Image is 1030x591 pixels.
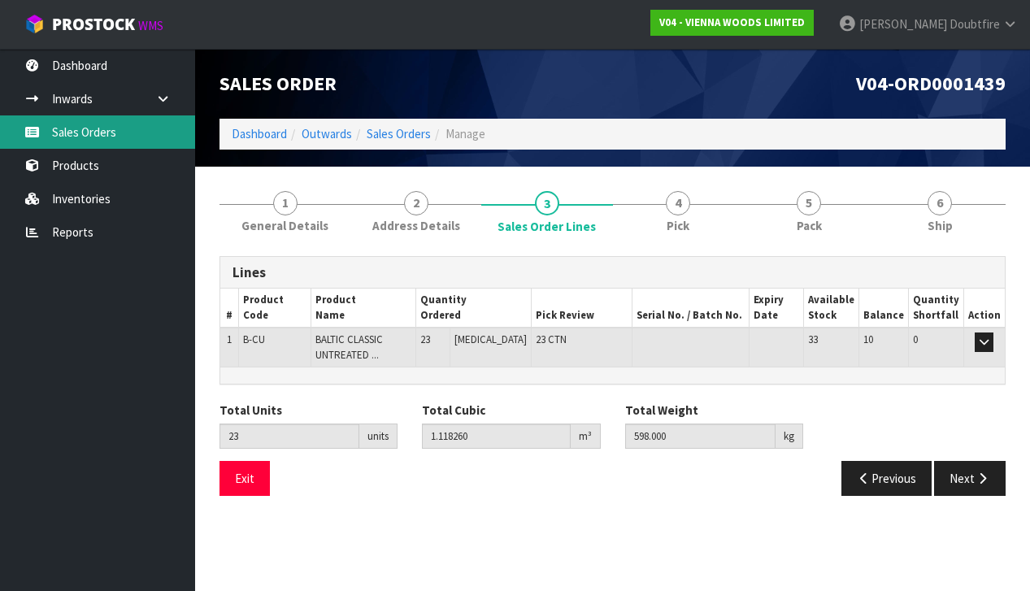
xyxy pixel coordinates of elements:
[659,15,805,29] strong: V04 - VIENNA WOODS LIMITED
[219,244,1006,509] span: Sales Order Lines
[239,289,311,328] th: Product Code
[273,191,298,215] span: 1
[776,424,803,450] div: kg
[797,191,821,215] span: 5
[422,424,570,449] input: Total Cubic
[908,289,963,328] th: Quantity Shortfall
[863,332,873,346] span: 10
[219,424,359,449] input: Total Units
[219,71,337,96] span: Sales Order
[535,191,559,215] span: 3
[243,332,265,346] span: B-CU
[859,16,947,32] span: [PERSON_NAME]
[311,289,415,328] th: Product Name
[420,332,430,346] span: 23
[803,289,858,328] th: Available Stock
[227,332,232,346] span: 1
[913,332,918,346] span: 0
[797,217,822,234] span: Pack
[532,289,632,328] th: Pick Review
[138,18,163,33] small: WMS
[232,126,287,141] a: Dashboard
[928,217,953,234] span: Ship
[367,126,431,141] a: Sales Orders
[52,14,135,35] span: ProStock
[372,217,460,234] span: Address Details
[302,126,352,141] a: Outwards
[415,289,531,328] th: Quantity Ordered
[422,402,485,419] label: Total Cubic
[233,265,993,280] h3: Lines
[934,461,1006,496] button: Next
[808,332,818,346] span: 33
[950,16,1000,32] span: Doubtfire
[536,332,567,346] span: 23 CTN
[856,71,1006,96] span: V04-ORD0001439
[404,191,428,215] span: 2
[632,289,750,328] th: Serial No. / Batch No.
[498,218,596,235] span: Sales Order Lines
[454,332,527,346] span: [MEDICAL_DATA]
[625,424,776,449] input: Total Weight
[241,217,328,234] span: General Details
[24,14,45,34] img: cube-alt.png
[220,289,239,328] th: #
[963,289,1005,328] th: Action
[625,402,698,419] label: Total Weight
[219,402,282,419] label: Total Units
[445,126,485,141] span: Manage
[750,289,804,328] th: Expiry Date
[359,424,398,450] div: units
[666,191,690,215] span: 4
[315,332,383,361] span: BALTIC CLASSIC UNTREATED ...
[841,461,932,496] button: Previous
[571,424,601,450] div: m³
[858,289,908,328] th: Balance
[928,191,952,215] span: 6
[667,217,689,234] span: Pick
[219,461,270,496] button: Exit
